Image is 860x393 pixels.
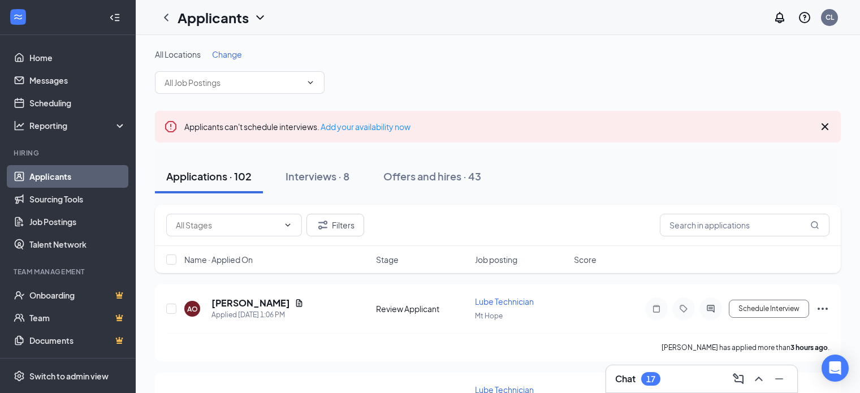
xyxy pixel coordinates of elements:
[321,122,410,132] a: Add your availability now
[704,304,718,313] svg: ActiveChat
[316,218,330,232] svg: Filter
[306,214,364,236] button: Filter Filters
[646,374,655,384] div: 17
[662,343,829,352] p: [PERSON_NAME] has applied more than .
[29,306,126,329] a: TeamCrown
[253,11,267,24] svg: ChevronDown
[773,11,786,24] svg: Notifications
[818,120,832,133] svg: Cross
[286,169,349,183] div: Interviews · 8
[798,11,811,24] svg: QuestionInfo
[772,372,786,386] svg: Minimize
[176,219,279,231] input: All Stages
[729,370,747,388] button: ComposeMessage
[14,370,25,382] svg: Settings
[187,304,198,314] div: AO
[729,300,809,318] button: Schedule Interview
[164,120,178,133] svg: Error
[283,221,292,230] svg: ChevronDown
[29,233,126,256] a: Talent Network
[750,370,768,388] button: ChevronUp
[211,297,290,309] h5: [PERSON_NAME]
[29,188,126,210] a: Sourcing Tools
[212,49,242,59] span: Change
[306,78,315,87] svg: ChevronDown
[155,49,201,59] span: All Locations
[109,12,120,23] svg: Collapse
[178,8,249,27] h1: Applicants
[14,148,124,158] div: Hiring
[159,11,173,24] svg: ChevronLeft
[790,343,828,352] b: 3 hours ago
[29,46,126,69] a: Home
[816,302,829,316] svg: Ellipses
[650,304,663,313] svg: Note
[14,267,124,277] div: Team Management
[29,284,126,306] a: OnboardingCrown
[29,370,109,382] div: Switch to admin view
[810,221,819,230] svg: MagnifyingGlass
[660,214,829,236] input: Search in applications
[29,210,126,233] a: Job Postings
[14,120,25,131] svg: Analysis
[29,69,126,92] a: Messages
[211,309,304,321] div: Applied [DATE] 1:06 PM
[29,329,126,352] a: DocumentsCrown
[166,169,252,183] div: Applications · 102
[29,165,126,188] a: Applicants
[184,122,410,132] span: Applicants can't schedule interviews.
[295,299,304,308] svg: Document
[29,92,126,114] a: Scheduling
[376,254,399,265] span: Stage
[770,370,788,388] button: Minimize
[574,254,597,265] span: Score
[677,304,690,313] svg: Tag
[184,254,253,265] span: Name · Applied On
[752,372,766,386] svg: ChevronUp
[475,254,517,265] span: Job posting
[475,296,534,306] span: Lube Technician
[615,373,636,385] h3: Chat
[475,312,503,320] span: Mt Hope
[732,372,745,386] svg: ComposeMessage
[29,352,126,374] a: SurveysCrown
[29,120,127,131] div: Reporting
[822,355,849,382] div: Open Intercom Messenger
[12,11,24,23] svg: WorkstreamLogo
[165,76,301,89] input: All Job Postings
[383,169,481,183] div: Offers and hires · 43
[376,303,468,314] div: Review Applicant
[826,12,834,22] div: CL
